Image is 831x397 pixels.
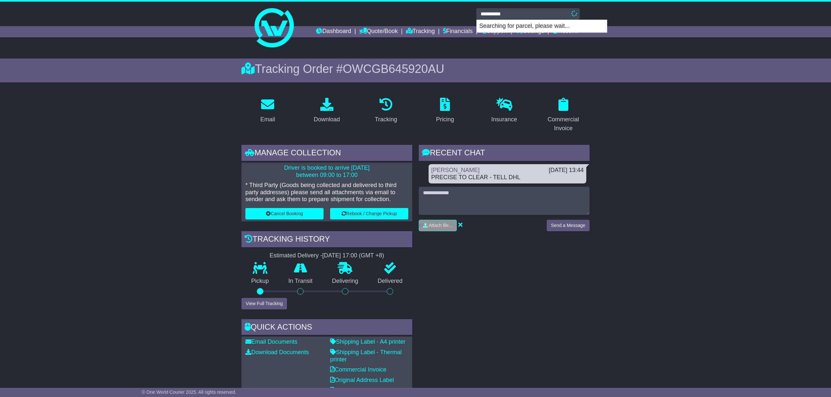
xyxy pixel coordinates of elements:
div: Email [260,115,275,124]
button: Rebook / Change Pickup [330,208,408,219]
a: [PERSON_NAME] [431,167,480,173]
div: Estimated Delivery - [241,252,412,259]
div: Tracking Order # [241,62,590,76]
a: Commercial Invoice [537,95,590,135]
a: Email Documents [245,338,297,345]
p: Driver is booked to arrive [DATE] between 09:00 to 17:00 [245,164,408,179]
div: Tracking history [241,231,412,249]
a: Pricing [432,95,458,126]
a: Shipping Label - Thermal printer [330,349,402,363]
div: [DATE] 13:44 [549,167,584,174]
p: In Transit [279,278,323,285]
div: PRECISE TO CLEAR - TELL DHL [431,174,584,181]
div: Quick Actions [241,319,412,337]
a: Email [256,95,279,126]
p: Delivered [368,278,413,285]
button: Cancel Booking [245,208,324,219]
div: Insurance [491,115,517,124]
a: Download Documents [245,349,309,355]
div: Commercial Invoice [541,115,585,133]
a: Address Label [330,387,372,393]
p: Delivering [322,278,368,285]
div: Tracking [375,115,397,124]
a: Shipping Label - A4 printer [330,338,405,345]
div: Pricing [436,115,454,124]
button: Send a Message [547,220,590,231]
a: Quote/Book [359,26,398,37]
a: Financials [443,26,473,37]
span: OWCGB645920AU [343,62,444,76]
div: Manage collection [241,145,412,163]
p: Searching for parcel, please wait... [477,20,607,32]
a: Insurance [487,95,521,126]
p: Pickup [241,278,279,285]
div: RECENT CHAT [419,145,590,163]
a: Download [309,95,344,126]
a: Original Address Label [330,377,394,383]
div: Download [314,115,340,124]
span: © One World Courier 2025. All rights reserved. [142,389,236,395]
button: View Full Tracking [241,298,287,309]
a: Commercial Invoice [330,366,386,373]
p: * Third Party (Goods being collected and delivered to third party addresses) please send all atta... [245,182,408,203]
a: Dashboard [316,26,351,37]
a: Tracking [406,26,435,37]
div: [DATE] 17:00 (GMT +8) [322,252,384,259]
a: Tracking [371,95,401,126]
